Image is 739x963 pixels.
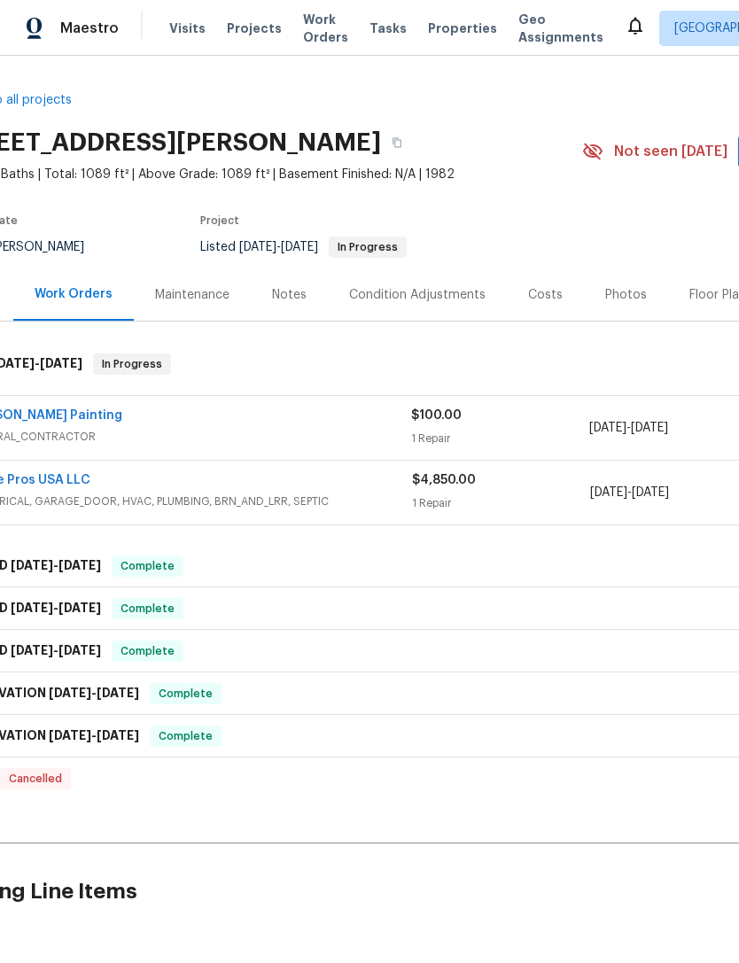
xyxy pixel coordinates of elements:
[227,19,282,37] span: Projects
[58,559,101,571] span: [DATE]
[113,557,182,575] span: Complete
[349,286,486,304] div: Condition Adjustments
[49,729,139,742] span: -
[11,559,53,571] span: [DATE]
[49,687,91,699] span: [DATE]
[11,644,101,656] span: -
[58,644,101,656] span: [DATE]
[528,286,563,304] div: Costs
[152,685,220,703] span: Complete
[40,357,82,369] span: [DATE]
[97,687,139,699] span: [DATE]
[589,422,626,434] span: [DATE]
[11,602,101,614] span: -
[11,644,53,656] span: [DATE]
[113,642,182,660] span: Complete
[605,286,647,304] div: Photos
[200,215,239,226] span: Project
[303,11,348,46] span: Work Orders
[152,727,220,745] span: Complete
[49,687,139,699] span: -
[412,494,590,512] div: 1 Repair
[281,241,318,253] span: [DATE]
[590,486,627,499] span: [DATE]
[239,241,318,253] span: -
[411,430,588,447] div: 1 Repair
[412,474,476,486] span: $4,850.00
[631,422,668,434] span: [DATE]
[239,241,276,253] span: [DATE]
[95,355,169,373] span: In Progress
[428,19,497,37] span: Properties
[518,11,603,46] span: Geo Assignments
[2,770,69,788] span: Cancelled
[614,143,727,160] span: Not seen [DATE]
[272,286,307,304] div: Notes
[369,22,407,35] span: Tasks
[381,127,413,159] button: Copy Address
[60,19,119,37] span: Maestro
[113,600,182,617] span: Complete
[58,602,101,614] span: [DATE]
[589,419,668,437] span: -
[411,409,462,422] span: $100.00
[35,285,113,303] div: Work Orders
[632,486,669,499] span: [DATE]
[200,241,407,253] span: Listed
[11,559,101,571] span: -
[155,286,229,304] div: Maintenance
[590,484,669,501] span: -
[49,729,91,742] span: [DATE]
[11,602,53,614] span: [DATE]
[169,19,206,37] span: Visits
[331,242,405,252] span: In Progress
[97,729,139,742] span: [DATE]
